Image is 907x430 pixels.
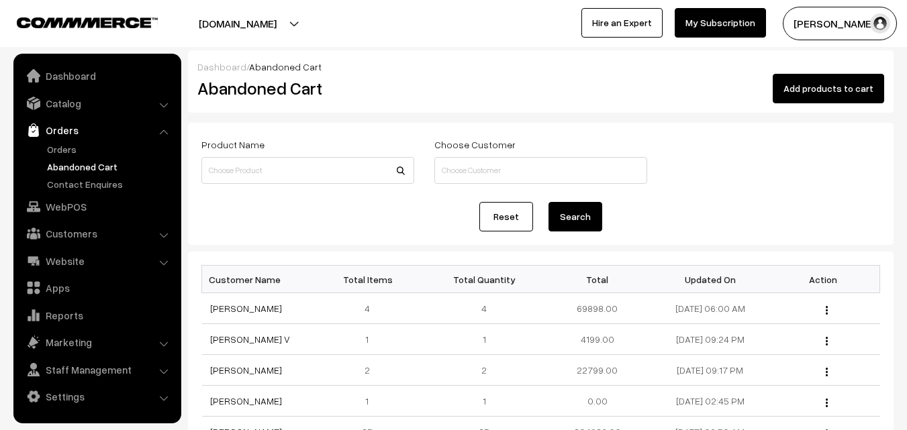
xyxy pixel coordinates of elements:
img: Menu [826,368,828,376]
th: Customer Name [202,266,315,293]
td: 1 [315,386,428,417]
a: Contact Enquires [44,177,177,191]
a: [PERSON_NAME] [210,395,282,407]
button: Add products to cart [773,74,884,103]
a: Hire an Expert [581,8,663,38]
a: COMMMERCE [17,13,134,30]
td: 1 [315,324,428,355]
a: Apps [17,276,177,300]
img: Menu [826,398,828,407]
img: Menu [826,306,828,315]
a: Marketing [17,330,177,354]
a: Dashboard [197,61,246,72]
label: Choose Customer [434,138,516,152]
a: Customers [17,221,177,246]
input: Choose Product [201,157,414,184]
img: COMMMERCE [17,17,158,28]
td: [DATE] 06:00 AM [654,293,767,324]
a: Orders [44,142,177,156]
button: [DOMAIN_NAME] [152,7,324,40]
th: Updated On [654,266,767,293]
a: Settings [17,384,177,409]
label: Product Name [201,138,265,152]
span: Abandoned Cart [249,61,322,72]
td: [DATE] 09:24 PM [654,324,767,355]
td: 0.00 [540,386,653,417]
a: My Subscription [675,8,766,38]
td: 2 [428,355,540,386]
td: 22799.00 [540,355,653,386]
input: Choose Customer [434,157,647,184]
td: 1 [428,386,540,417]
div: / [197,60,884,74]
td: [DATE] 09:17 PM [654,355,767,386]
a: Catalog [17,91,177,115]
td: 69898.00 [540,293,653,324]
button: [PERSON_NAME] [783,7,897,40]
th: Total Items [315,266,428,293]
a: [PERSON_NAME] [210,303,282,314]
a: Staff Management [17,358,177,382]
a: WebPOS [17,195,177,219]
td: 4 [315,293,428,324]
td: 2 [315,355,428,386]
a: Abandoned Cart [44,160,177,174]
a: Dashboard [17,64,177,88]
td: 1 [428,324,540,355]
img: Menu [826,337,828,345]
td: 4 [428,293,540,324]
button: Search [548,202,602,231]
th: Total [540,266,653,293]
a: Reports [17,303,177,327]
a: Website [17,249,177,273]
a: Reset [479,202,533,231]
td: 4199.00 [540,324,653,355]
a: [PERSON_NAME] [210,364,282,376]
h2: Abandoned Cart [197,78,413,99]
td: [DATE] 02:45 PM [654,386,767,417]
a: Orders [17,118,177,142]
th: Total Quantity [428,266,540,293]
th: Action [767,266,879,293]
img: user [870,13,890,34]
a: [PERSON_NAME] V [210,333,290,345]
